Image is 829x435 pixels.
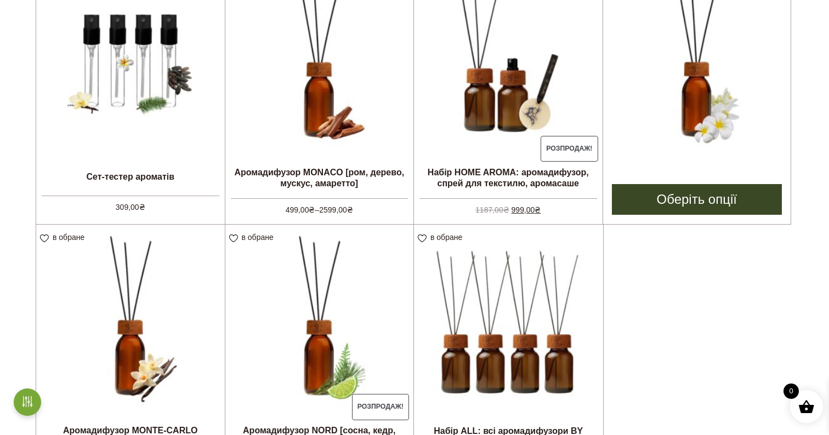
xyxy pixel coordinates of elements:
[612,184,782,215] a: Виберіть опції для " Аромадифузор FRANGIPANI OF BALI [білі квіти, зелене листя, персик, ананас, я...
[783,384,799,399] span: 0
[53,233,84,242] span: в обране
[352,394,410,420] span: Розпродаж!
[347,205,353,214] span: ₴
[541,136,598,162] span: Розпродаж!
[503,205,509,214] span: ₴
[116,203,145,211] bdi: 309,00
[139,203,145,211] span: ₴
[319,205,353,214] bdi: 2599,00
[418,234,427,243] img: unfavourite.svg
[242,233,274,242] span: в обране
[286,205,315,214] bdi: 499,00
[225,163,414,192] h2: Аромадифузор MONACO [ром, дерево, мускус, амаретто]
[430,233,462,242] span: в обране
[418,233,466,242] a: в обране
[36,163,225,190] h2: Сет-тестер ароматів
[40,234,49,243] img: unfavourite.svg
[414,163,603,192] h2: Набір HOME AROMA: аромадифузор, спрей для текстилю, аромасаше
[512,205,541,214] bdi: 999,00
[535,205,541,214] span: ₴
[229,233,277,242] a: в обране
[40,233,88,242] a: в обране
[475,205,509,214] bdi: 1187,00
[309,205,315,214] span: ₴
[231,198,408,216] span: –
[229,234,238,243] img: unfavourite.svg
